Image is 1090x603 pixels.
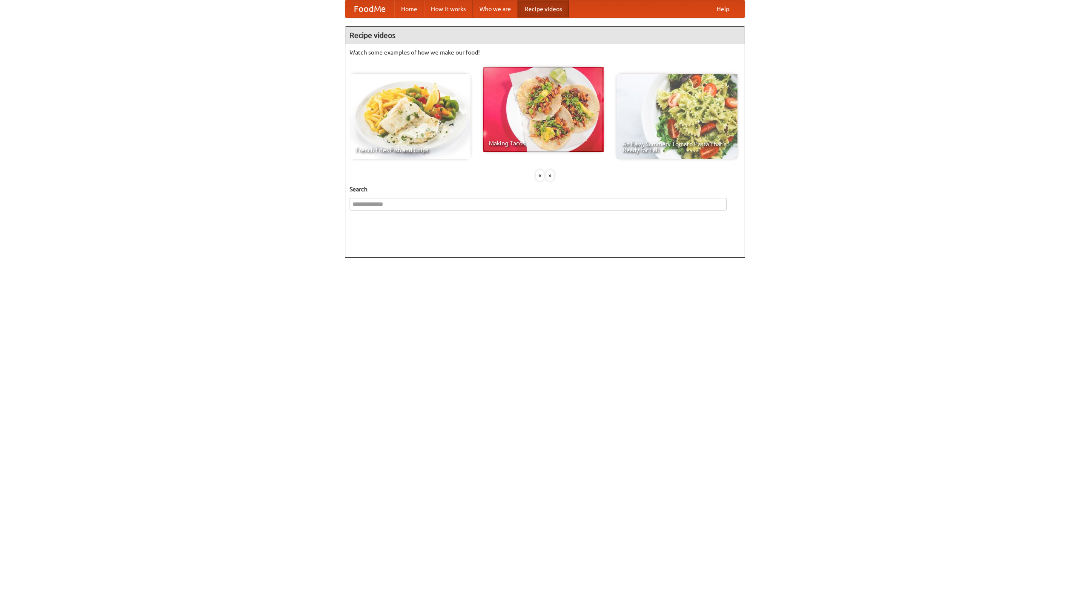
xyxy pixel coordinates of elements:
[345,27,745,44] h4: Recipe videos
[350,74,470,159] a: French Fries Fish and Chips
[350,48,740,57] p: Watch some examples of how we make our food!
[489,140,598,146] span: Making Tacos
[473,0,518,17] a: Who we are
[617,74,737,159] a: An Easy, Summery Tomato Pasta That's Ready for Fall
[345,0,394,17] a: FoodMe
[356,147,465,153] span: French Fries Fish and Chips
[518,0,569,17] a: Recipe videos
[536,170,544,181] div: «
[622,141,731,153] span: An Easy, Summery Tomato Pasta That's Ready for Fall
[710,0,736,17] a: Help
[424,0,473,17] a: How it works
[394,0,424,17] a: Home
[350,185,740,193] h5: Search
[483,67,604,152] a: Making Tacos
[546,170,554,181] div: »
